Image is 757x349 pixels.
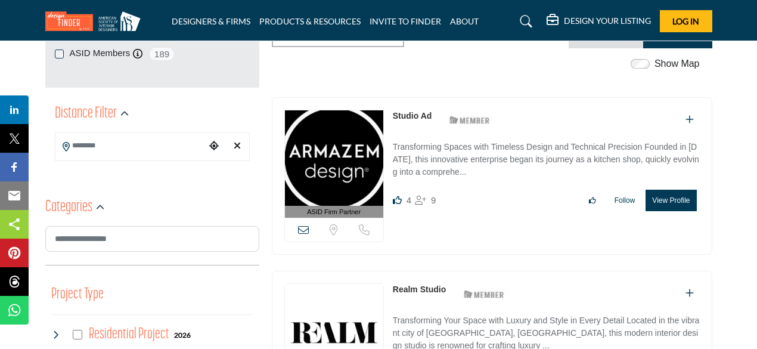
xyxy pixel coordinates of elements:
[660,10,712,32] button: Log In
[228,134,246,159] div: Clear search location
[654,57,700,71] label: Show Map
[172,16,250,26] a: DESIGNERS & FIRMS
[431,195,436,205] span: 9
[55,134,206,157] input: Search Location
[393,110,432,122] p: Studio Ad
[259,16,361,26] a: PRODUCTS & RESOURCES
[370,16,441,26] a: INVITE TO FINDER
[73,330,82,339] input: Select Residential Project checkbox
[89,324,169,345] h4: Residential Project: Types of projects range from simple residential renovations to highly comple...
[307,207,361,217] span: ASID Firm Partner
[450,16,479,26] a: ABOUT
[55,103,117,125] h2: Distance Filter
[148,47,175,61] span: 189
[393,111,432,121] a: Studio Ad
[45,226,259,252] input: Search Category
[393,134,700,181] a: Transforming Spaces with Timeless Design and Technical Precision Founded in [DATE], this innovati...
[393,283,446,296] p: Realm Studio
[393,196,402,205] i: Likes
[607,190,643,211] button: Follow
[55,50,64,58] input: ASID Members checkbox
[174,329,191,340] div: 2026 Results For Residential Project
[407,195,411,205] span: 4
[393,141,700,181] p: Transforming Spaces with Timeless Design and Technical Precision Founded in [DATE], this innovati...
[443,113,497,128] img: ASID Members Badge Icon
[70,47,131,60] label: ASID Members
[174,331,191,339] b: 2026
[547,14,651,29] div: DESIGN YOUR LISTING
[51,283,104,306] button: Project Type
[285,110,383,218] a: ASID Firm Partner
[45,11,147,31] img: Site Logo
[205,134,222,159] div: Choose your current location
[415,193,436,208] div: Followers
[685,288,694,298] a: Add To List
[393,285,446,294] a: Realm Studio
[457,286,511,301] img: ASID Members Badge Icon
[581,190,604,211] button: Like listing
[285,110,383,206] img: Studio Ad
[564,16,651,26] h5: DESIGN YOUR LISTING
[685,115,694,125] a: Add To List
[672,16,699,26] span: Log In
[646,190,696,211] button: View Profile
[508,12,540,31] a: Search
[45,197,92,218] h2: Categories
